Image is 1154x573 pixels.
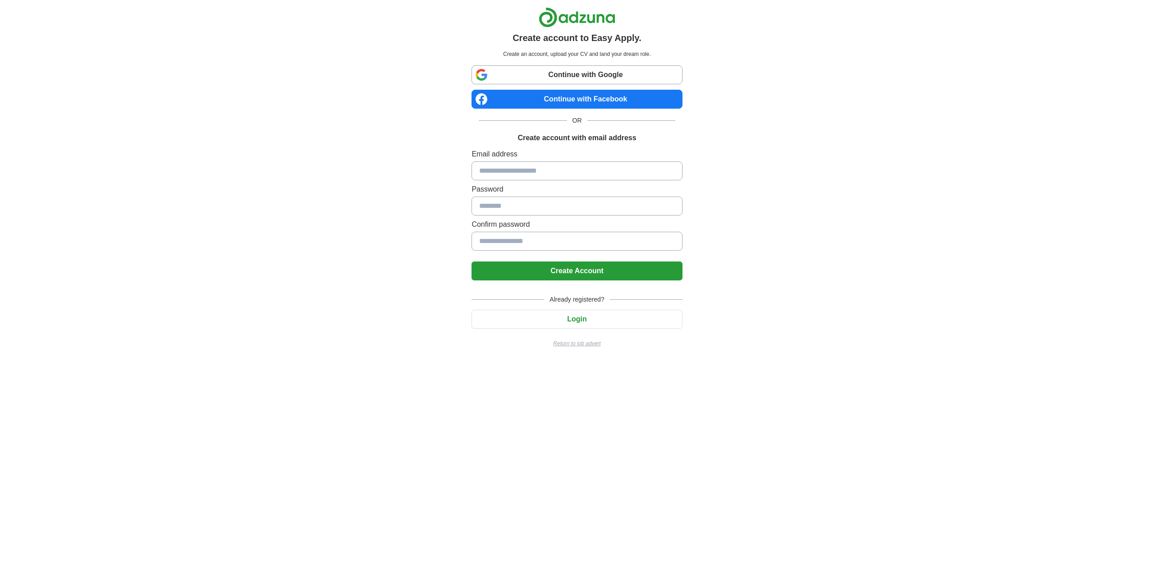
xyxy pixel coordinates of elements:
a: Return to job advert [472,339,682,348]
a: Login [472,315,682,323]
p: Create an account, upload your CV and land your dream role. [473,50,680,58]
label: Email address [472,149,682,160]
span: Already registered? [544,295,609,304]
h1: Create account with email address [517,133,636,143]
label: Confirm password [472,219,682,230]
span: OR [567,116,587,125]
a: Continue with Google [472,65,682,84]
img: Adzuna logo [539,7,615,28]
h1: Create account to Easy Apply. [513,31,641,45]
label: Password [472,184,682,195]
a: Continue with Facebook [472,90,682,109]
button: Login [472,310,682,329]
button: Create Account [472,261,682,280]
